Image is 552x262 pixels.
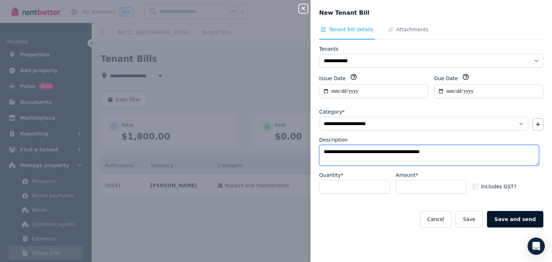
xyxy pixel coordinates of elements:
[528,238,545,255] div: Open Intercom Messenger
[319,75,346,82] label: Issue Date
[396,26,428,33] span: Attachments
[487,211,543,227] button: Save and send
[473,184,478,189] input: Includes GST?
[396,171,418,179] label: Amount*
[319,136,348,143] label: Description
[456,211,482,227] button: Save
[481,183,516,190] span: Includes GST?
[319,26,543,40] nav: Tabs
[319,9,369,17] span: New Tenant Bill
[434,75,458,82] label: Due Date
[329,26,373,33] span: Tenant bill details
[319,108,345,115] label: Category*
[420,211,451,227] button: Cancel
[319,45,339,52] label: Tenants
[319,171,344,179] label: Quantity*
